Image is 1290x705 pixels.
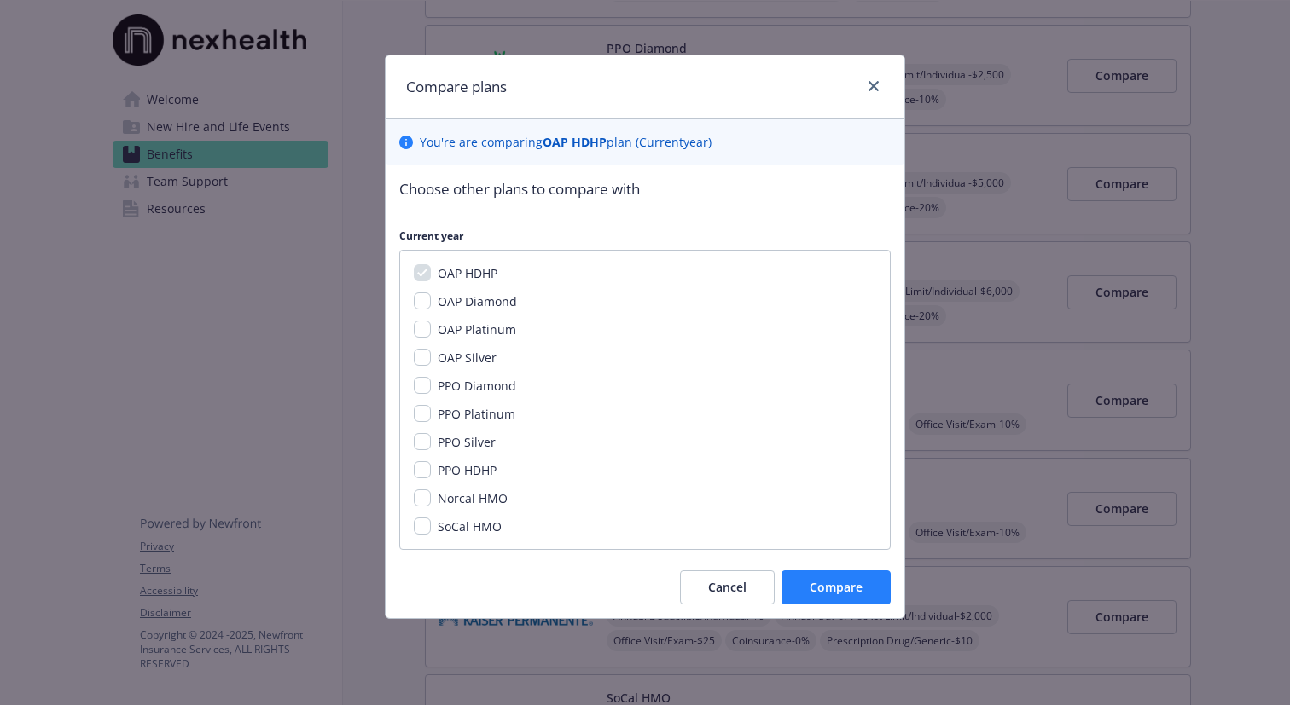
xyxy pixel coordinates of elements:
span: Compare [810,579,863,595]
p: You ' re are comparing plan ( Current year) [420,133,712,151]
button: Compare [782,570,891,604]
h1: Compare plans [406,76,507,98]
span: PPO HDHP [438,462,497,478]
span: SoCal HMO [438,518,502,535]
b: OAP HDHP [543,134,607,150]
span: OAP Silver [438,350,497,366]
a: close [863,76,884,96]
span: PPO Platinum [438,406,515,422]
span: Cancel [708,579,747,595]
p: Current year [399,228,891,243]
span: OAP HDHP [438,265,497,281]
span: OAP Diamond [438,293,517,309]
span: OAP Platinum [438,321,516,338]
span: Norcal HMO [438,490,508,506]
p: Choose other plans to compare with [399,178,891,200]
span: PPO Silver [438,434,496,450]
span: PPO Diamond [438,378,516,394]
button: Cancel [680,570,775,604]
